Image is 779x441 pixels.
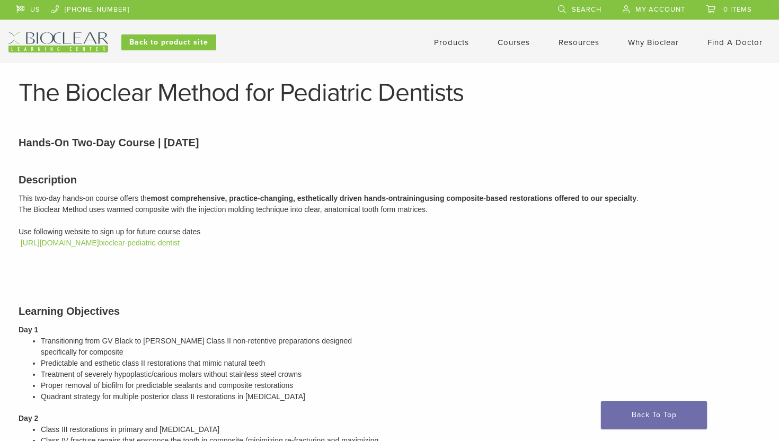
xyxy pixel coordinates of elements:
h1: The Bioclear Method for Pediatric Dentists [19,80,760,105]
span: Treatment of severely hypoplastic/carious molars without stainless steel crowns [41,370,302,378]
span: Proper removal of biofilm for predictable sealants and composite restorations [41,381,293,390]
span: This two-day hands-on course offers the [19,194,151,202]
a: Back To Top [601,401,707,429]
span: The Bioclear Method uses warmed composite with the injection molding technique into clear, anatom... [19,205,428,214]
a: Resources [559,38,599,47]
img: Bioclear [8,32,108,52]
a: [URL][DOMAIN_NAME]bioclear-pediatric-dentist [21,239,180,247]
a: Back to product site [121,34,216,50]
b: Day 2 [19,414,38,422]
span: Search [572,5,601,14]
span: training [397,194,424,202]
span: using composite-based restorations offered to our specialty [424,194,636,202]
span: Quadrant strategy for multiple posterior class II restorations in [MEDICAL_DATA] [41,392,305,401]
h3: Learning Objectives [19,303,382,319]
a: Courses [498,38,530,47]
b: Day 1 [19,325,38,334]
a: Products [434,38,469,47]
a: Find A Doctor [707,38,763,47]
h3: Description [19,172,760,188]
span: . [636,194,639,202]
span: Transitioning from GV Black to [PERSON_NAME] Class II non-retentive preparations designed specifi... [41,337,352,356]
span: 0 items [723,5,752,14]
a: Why Bioclear [628,38,679,47]
span: My Account [635,5,685,14]
span: Predictable and esthetic class II restorations that mimic natural teeth [41,359,265,367]
div: Use following website to sign up for future course dates [19,226,760,237]
span: Class III restorations in primary and [MEDICAL_DATA] [41,425,219,434]
span: most comprehensive, practice-changing, esthetically driven hands-on [151,194,397,202]
p: Hands-On Two-Day Course | [DATE] [19,135,760,151]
